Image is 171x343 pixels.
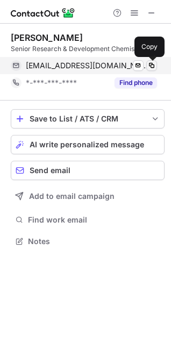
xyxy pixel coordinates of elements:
img: ContactOut v5.3.10 [11,6,75,19]
button: Add to email campaign [11,187,165,206]
span: Add to email campaign [29,192,115,201]
span: Find work email [28,215,160,225]
div: Senior Research & Development Chemist [11,44,165,54]
div: Save to List / ATS / CRM [30,115,146,123]
button: Find work email [11,212,165,227]
button: AI write personalized message [11,135,165,154]
button: save-profile-one-click [11,109,165,128]
span: [EMAIL_ADDRESS][DOMAIN_NAME] [26,61,149,70]
button: Reveal Button [115,77,157,88]
span: AI write personalized message [30,140,144,149]
div: [PERSON_NAME] [11,32,83,43]
span: Notes [28,237,160,246]
span: Send email [30,166,70,175]
button: Notes [11,234,165,249]
button: Send email [11,161,165,180]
